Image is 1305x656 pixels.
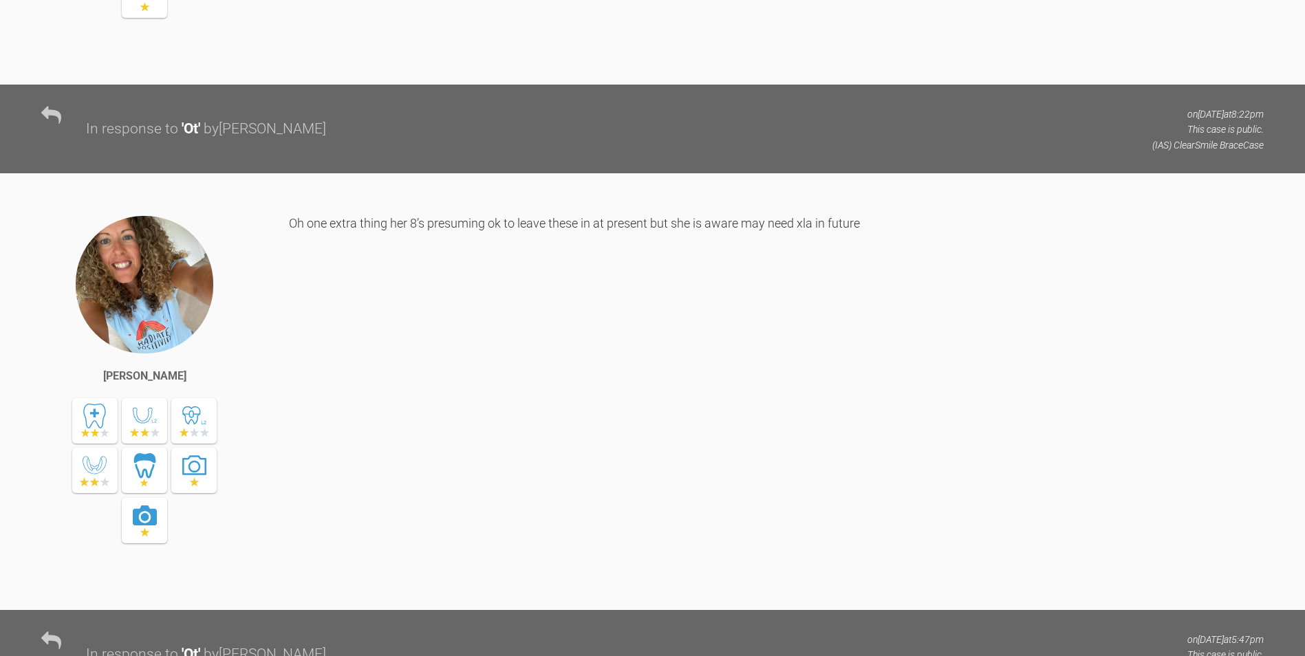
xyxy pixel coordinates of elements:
p: This case is public. [1152,122,1264,137]
div: Oh one extra thing her 8’s presuming ok to leave these in at present but she is aware may need xl... [289,215,1264,589]
div: [PERSON_NAME] [103,367,186,385]
p: (IAS) ClearSmile Brace Case [1152,138,1264,153]
div: In response to [86,118,178,141]
div: ' Ot ' [182,118,200,141]
img: Rebecca Lynne Williams [74,215,215,355]
p: on [DATE] at 5:47pm [1152,632,1264,647]
div: by [PERSON_NAME] [204,118,326,141]
p: on [DATE] at 8:22pm [1152,107,1264,122]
